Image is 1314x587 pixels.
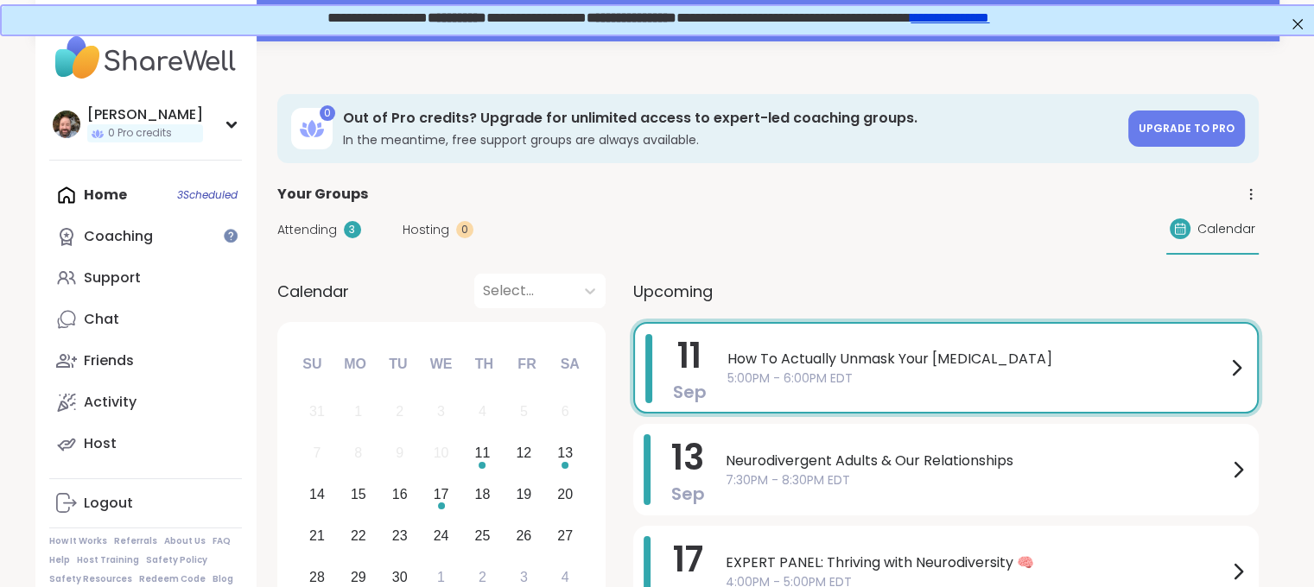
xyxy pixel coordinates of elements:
div: Choose Thursday, September 18th, 2025 [464,477,501,514]
iframe: Spotlight [224,229,238,243]
a: Support [49,257,242,299]
img: ShareWell Nav Logo [49,28,242,88]
span: 7:30PM - 8:30PM EDT [726,471,1228,489]
div: 4 [479,400,486,423]
div: 31 [309,400,325,423]
div: 27 [557,524,573,547]
div: Choose Friday, September 26th, 2025 [505,517,543,554]
a: How It Works [49,535,107,547]
span: EXPERT PANEL: Thriving with Neurodiversity 🧠 [726,552,1228,573]
div: 1 [354,400,362,423]
div: 0 [456,221,473,238]
div: Choose Monday, September 22nd, 2025 [340,517,377,554]
span: Calendar [1197,220,1255,238]
div: 13 [557,441,573,464]
a: Safety Policy [146,554,207,566]
div: 15 [351,483,366,506]
div: Not available Tuesday, September 9th, 2025 [381,435,418,472]
div: 3 [437,400,445,423]
h3: Out of Pro credits? Upgrade for unlimited access to expert-led coaching groups. [343,109,1118,128]
div: Choose Saturday, September 20th, 2025 [547,477,584,514]
div: Not available Tuesday, September 2nd, 2025 [381,394,418,431]
div: Not available Monday, September 1st, 2025 [340,394,377,431]
div: Support [84,268,141,287]
div: 17 [434,483,449,506]
div: 8 [354,441,362,464]
span: Neurodivergent Adults & Our Relationships [726,451,1228,471]
div: Choose Monday, September 15th, 2025 [340,477,377,514]
div: Choose Sunday, September 21st, 2025 [299,517,336,554]
div: Choose Tuesday, September 16th, 2025 [381,477,418,514]
div: Tu [379,345,417,383]
div: Mo [336,345,374,383]
span: How To Actually Unmask Your [MEDICAL_DATA] [727,349,1226,369]
div: Not available Wednesday, September 10th, 2025 [422,435,460,472]
a: Redeem Code [139,573,206,585]
span: 5:00PM - 6:00PM EDT [727,369,1226,388]
div: 9 [396,441,403,464]
div: 21 [309,524,325,547]
span: Attending [277,221,337,239]
div: Choose Wednesday, September 24th, 2025 [422,517,460,554]
div: We [422,345,460,383]
div: Not available Monday, September 8th, 2025 [340,435,377,472]
span: Your Groups [277,184,368,205]
div: Not available Friday, September 5th, 2025 [505,394,543,431]
a: Referrals [114,535,157,547]
div: Choose Saturday, September 13th, 2025 [547,435,584,472]
div: Choose Tuesday, September 23rd, 2025 [381,517,418,554]
span: 0 Pro credits [108,126,172,141]
a: FAQ [213,535,231,547]
div: Coaching [84,227,153,246]
div: 24 [434,524,449,547]
span: Upgrade to Pro [1139,121,1235,136]
div: 3 [344,221,361,238]
a: About Us [164,535,206,547]
div: Not available Saturday, September 6th, 2025 [547,394,584,431]
div: Choose Friday, September 12th, 2025 [505,435,543,472]
div: 19 [516,483,531,506]
span: Calendar [277,280,349,303]
span: Sep [671,482,705,506]
div: Th [465,345,503,383]
span: 17 [673,535,703,584]
a: Blog [213,573,233,585]
div: 25 [475,524,491,547]
div: Fr [508,345,546,383]
div: 16 [392,483,408,506]
a: Friends [49,340,242,382]
a: Host Training [77,554,139,566]
span: 13 [671,433,704,482]
div: Su [293,345,331,383]
div: Activity [84,393,136,412]
div: Not available Thursday, September 4th, 2025 [464,394,501,431]
a: Host [49,423,242,464]
div: 26 [516,524,531,547]
div: Not available Sunday, September 7th, 2025 [299,435,336,472]
div: Friends [84,351,134,370]
a: Help [49,554,70,566]
div: 0 [320,105,335,121]
div: 20 [557,483,573,506]
div: Choose Wednesday, September 17th, 2025 [422,477,460,514]
div: Chat [84,310,119,329]
div: 10 [434,441,449,464]
div: Logout [84,494,133,513]
a: Upgrade to Pro [1128,110,1245,147]
div: 12 [516,441,531,464]
a: Safety Resources [49,573,132,585]
div: Not available Wednesday, September 3rd, 2025 [422,394,460,431]
div: Choose Saturday, September 27th, 2025 [547,517,584,554]
div: Choose Thursday, September 11th, 2025 [464,435,501,472]
span: Hosting [403,221,449,239]
a: Logout [49,483,242,524]
img: Brian_L [53,110,80,138]
div: Choose Sunday, September 14th, 2025 [299,477,336,514]
a: Activity [49,382,242,423]
div: 7 [313,441,321,464]
div: Choose Friday, September 19th, 2025 [505,477,543,514]
h3: In the meantime, free support groups are always available. [343,131,1118,148]
a: Coaching [49,216,242,257]
div: Not available Sunday, August 31st, 2025 [299,394,336,431]
div: 22 [351,524,366,547]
